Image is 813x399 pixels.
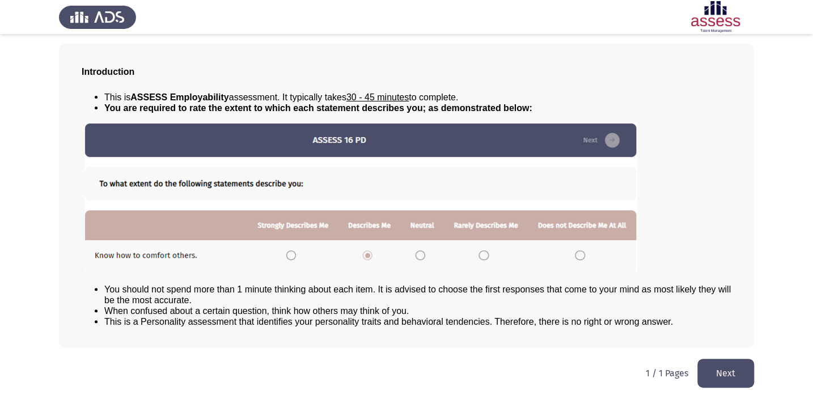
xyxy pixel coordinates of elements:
span: This is assessment. It typically takes to complete. [104,92,458,102]
span: This is a Personality assessment that identifies your personality traits and behavioral tendencie... [104,317,673,326]
span: You are required to rate the extent to which each statement describes you; as demonstrated below: [104,103,532,113]
span: When confused about a certain question, think how others may think of you. [104,306,409,316]
img: Assessment logo of ASSESS Employability - EBI [677,1,754,33]
b: ASSESS Employability [130,92,228,102]
img: Assess Talent Management logo [59,1,136,33]
u: 30 - 45 minutes [346,92,409,102]
span: Introduction [82,67,134,77]
p: 1 / 1 Pages [646,368,688,379]
span: You should not spend more than 1 minute thinking about each item. It is advised to choose the fir... [104,285,731,305]
button: load next page [697,359,754,388]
